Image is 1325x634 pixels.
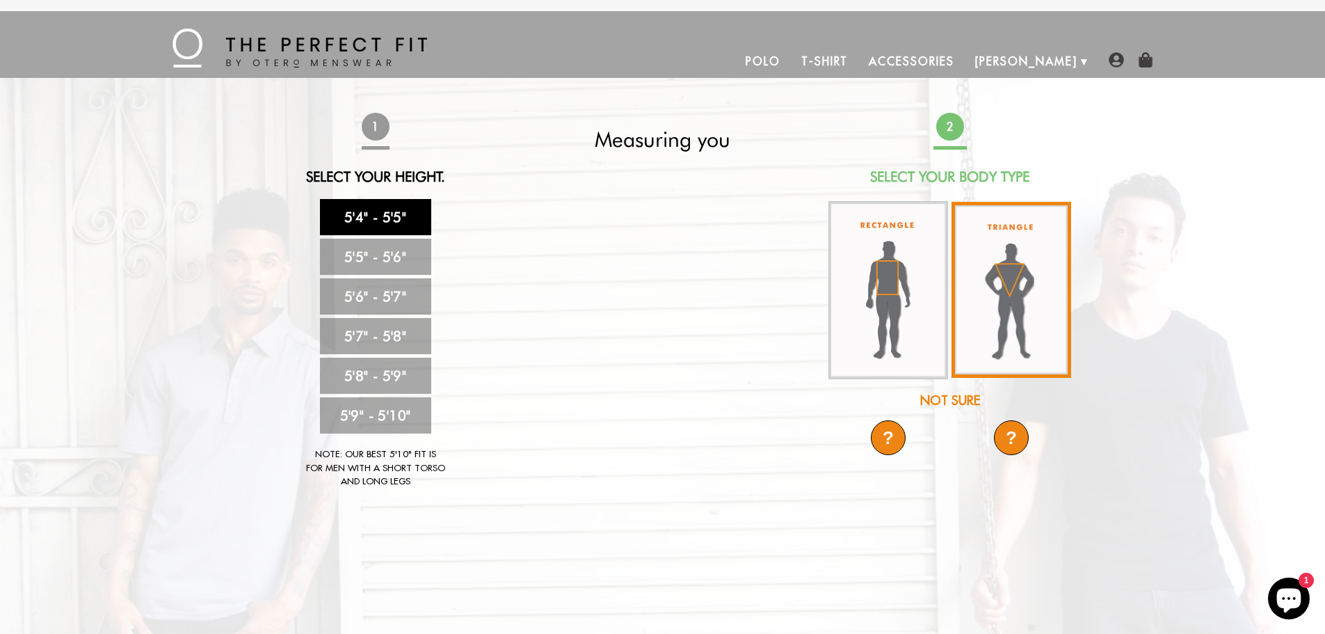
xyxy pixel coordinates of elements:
div: Not Sure [827,391,1073,410]
a: 5'6" - 5'7" [320,278,431,315]
h2: Select Your Body Type [827,168,1073,185]
a: T-Shirt [791,45,858,78]
div: ? [994,420,1029,455]
h2: Measuring you [540,127,786,152]
a: 5'4" - 5'5" [320,199,431,235]
a: [PERSON_NAME] [965,45,1088,78]
a: 5'8" - 5'9" [320,358,431,394]
a: 5'9" - 5'10" [320,397,431,434]
div: ? [871,420,906,455]
a: 5'5" - 5'6" [320,239,431,275]
img: triangle-body_336x.jpg [951,202,1071,378]
a: Accessories [858,45,964,78]
a: Polo [735,45,791,78]
img: shopping-bag-icon.png [1138,52,1153,68]
img: rectangle-body_336x.jpg [828,201,948,379]
a: 5'7" - 5'8" [320,318,431,354]
h2: Select Your Height. [252,168,499,185]
img: The Perfect Fit - by Otero Menswear - Logo [172,29,427,68]
span: 2 [933,111,965,143]
div: Note: Our best 5'10" fit is for men with a short torso and long legs [306,447,445,489]
img: user-account-icon.png [1109,52,1124,68]
inbox-online-store-chat: Shopify online store chat [1264,578,1314,623]
span: 1 [359,111,391,143]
